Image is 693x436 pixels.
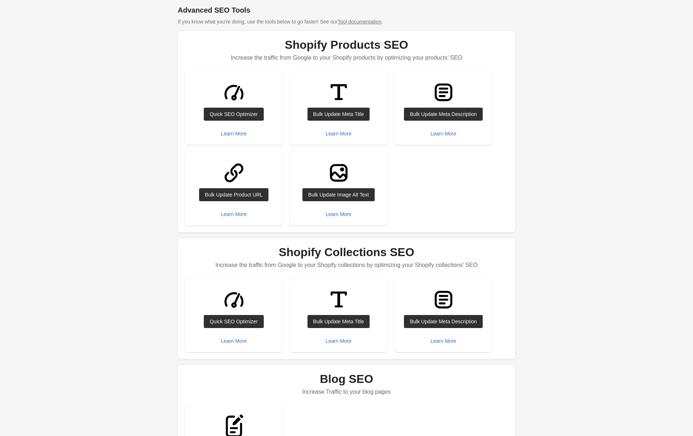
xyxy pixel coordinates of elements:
button: Learn More [323,127,354,140]
button: Learn More [427,334,459,347]
h1: Blog SEO [185,372,508,385]
div: Quick SEO Optimizer [210,111,258,117]
h1: Shopify Products SEO [185,38,508,51]
p: If you know what you're doing, use the tools below to go faster! See our . [178,18,515,25]
button: Learn More [218,208,250,221]
div: Learn More [326,338,352,344]
a: Bulk Update Meta Description [404,108,482,121]
div: Bulk Update Meta Title [313,111,364,117]
img: GaugeMajor-1ebe3a4f609d70bf2a71c020f60f15956db1f48d7107b7946fc90d31709db45e.svg [220,286,247,313]
p: Increase the traffic from Google to your Shopify products by optimizing your products’ SEO [185,51,508,64]
h1: Advanced SEO Tools [178,5,515,15]
img: ImageMajor-6988ddd70c612d22410311fee7e48670de77a211e78d8e12813237d56ef19ad4.svg [325,159,352,186]
img: TextBlockMajor-3e13e55549f1fe4aa18089e576148c69364b706dfb80755316d4ac7f5c51f4c3.svg [430,79,457,106]
div: Bulk Update Meta Title [313,319,364,324]
div: Learn More [326,211,352,217]
div: Bulk Update Product URL [205,192,263,198]
img: TitleMinor-8a5de7e115299b8c2b1df9b13fb5e6d228e26d13b090cf20654de1eaf9bee786.svg [325,79,352,106]
div: Learn More [221,131,247,137]
div: Learn More [430,338,456,344]
button: Learn More [218,334,250,347]
p: Increase the traffic from Google to your Shopify collections by optimizing your Shopify collectio... [185,259,508,272]
p: Increase Traffic to your blog pages [185,385,508,398]
a: Quick SEO Optimizer [204,315,263,328]
div: Learn More [430,131,456,137]
div: Learn More [221,338,247,344]
div: Learn More [326,131,352,137]
h1: Shopify Collections SEO [185,246,508,259]
a: Bulk Update Meta Title [307,315,370,328]
img: GaugeMajor-1ebe3a4f609d70bf2a71c020f60f15956db1f48d7107b7946fc90d31709db45e.svg [220,79,247,106]
a: Bulk Update Image Alt Text [302,188,375,201]
a: Bulk Update Meta Description [404,315,482,328]
img: TitleMinor-8a5de7e115299b8c2b1df9b13fb5e6d228e26d13b090cf20654de1eaf9bee786.svg [325,286,352,313]
div: Bulk Update Meta Description [410,319,477,324]
button: Learn More [323,334,354,347]
a: Bulk Update Meta Title [307,108,370,121]
div: Bulk Update Meta Description [410,111,477,117]
div: Learn More [221,211,247,217]
button: Learn More [218,127,250,140]
img: TextBlockMajor-3e13e55549f1fe4aa18089e576148c69364b706dfb80755316d4ac7f5c51f4c3.svg [430,286,457,313]
div: Bulk Update Image Alt Text [308,192,369,198]
a: Quick SEO Optimizer [204,108,263,121]
a: Bulk Update Product URL [199,188,268,201]
button: Learn More [323,208,354,221]
img: LinkMinor-ab1ad89fd1997c3bec88bdaa9090a6519f48abaf731dc9ef56a2f2c6a9edd30f.svg [220,159,247,186]
button: Learn More [427,127,459,140]
a: Tool documentation [337,19,381,25]
div: Quick SEO Optimizer [210,319,258,324]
